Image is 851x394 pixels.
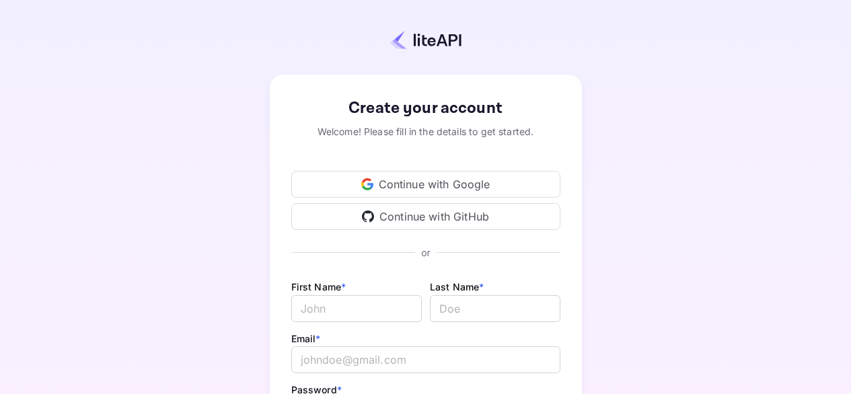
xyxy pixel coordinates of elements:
[291,281,346,292] label: First Name
[430,281,484,292] label: Last Name
[291,96,560,120] div: Create your account
[291,124,560,139] div: Welcome! Please fill in the details to get started.
[430,295,560,322] input: Doe
[291,333,321,344] label: Email
[291,346,560,373] input: johndoe@gmail.com
[291,171,560,198] div: Continue with Google
[291,203,560,230] div: Continue with GitHub
[291,295,422,322] input: John
[390,30,461,50] img: liteapi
